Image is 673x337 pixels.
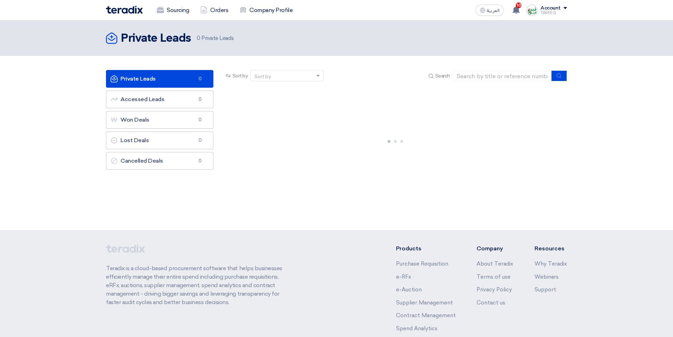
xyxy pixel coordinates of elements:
[151,2,195,18] a: Sourcing
[476,5,504,16] button: العربية
[477,261,513,267] a: About Teradix
[106,264,290,307] p: Teradix is a cloud-based procurement software that helps businesses efficiently manage their enti...
[526,5,538,16] img: Screenshot___1727703618088.png
[121,31,191,46] h2: Private Leads
[453,71,552,81] input: Search by title or reference number
[396,244,456,253] li: Products
[232,72,248,80] span: Sort by
[234,2,298,18] a: Company Profile
[477,274,510,280] a: Terms of use
[254,73,271,80] div: Sort by
[535,261,567,267] a: Why Teradix
[396,261,448,267] a: Purchase Requisition
[106,132,213,149] a: Lost Deals0
[541,11,567,15] div: TAREEQ
[106,111,213,129] a: Won Deals0
[487,8,500,13] span: العربية
[535,286,556,293] a: Support
[196,157,205,164] span: 0
[106,152,213,170] a: Cancelled Deals0
[541,5,561,11] div: Account
[477,286,512,293] a: Privacy Policy
[535,244,567,253] li: Resources
[396,312,456,319] a: Contract Management
[197,34,234,42] span: Private Leads
[535,274,559,280] a: Webinars
[106,70,213,88] a: Private Leads0
[396,286,422,293] a: e-Auction
[106,91,213,108] a: Accessed Leads0
[195,2,234,18] a: Orders
[516,2,521,8] span: 10
[477,244,513,253] li: Company
[196,96,205,103] span: 0
[435,72,450,80] span: Search
[196,75,205,82] span: 0
[477,300,505,306] a: Contact us
[197,35,200,41] span: 0
[196,116,205,123] span: 0
[196,137,205,144] span: 0
[396,325,437,332] a: Spend Analytics
[106,6,143,14] img: Teradix logo
[396,300,453,306] a: Supplier Management
[396,274,411,280] a: e-RFx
